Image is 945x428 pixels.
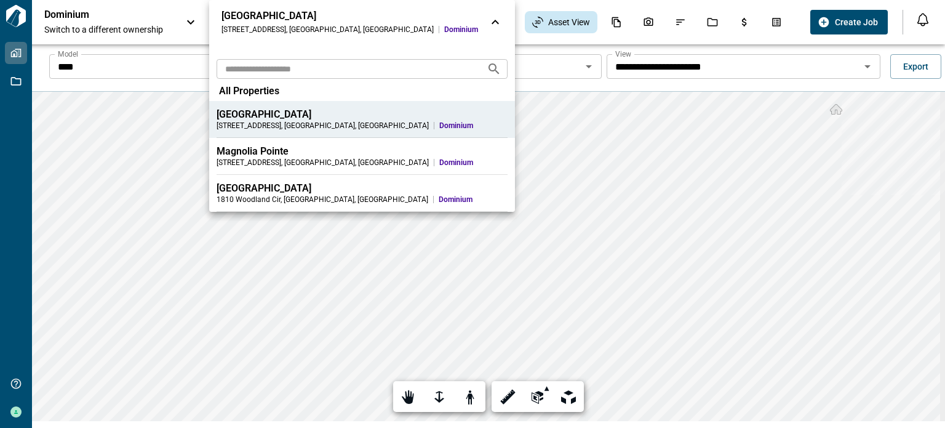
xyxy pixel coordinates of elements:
[439,195,508,204] span: Dominium
[217,158,429,168] div: [STREET_ADDRESS] , [GEOGRAPHIC_DATA] , [GEOGRAPHIC_DATA]
[217,121,429,131] div: [STREET_ADDRESS] , [GEOGRAPHIC_DATA] , [GEOGRAPHIC_DATA]
[439,121,508,131] span: Dominium
[217,145,508,158] div: Magnolia Pointe
[219,85,279,97] span: All Properties
[482,57,506,81] button: Search projects
[217,182,508,195] div: [GEOGRAPHIC_DATA]
[439,158,508,168] span: Dominium
[444,25,478,34] span: Dominium
[221,10,478,22] div: [GEOGRAPHIC_DATA]
[217,195,428,204] div: 1810 Woodland Cir , [GEOGRAPHIC_DATA] , [GEOGRAPHIC_DATA]
[217,108,508,121] div: [GEOGRAPHIC_DATA]
[221,25,434,34] div: [STREET_ADDRESS] , [GEOGRAPHIC_DATA] , [GEOGRAPHIC_DATA]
